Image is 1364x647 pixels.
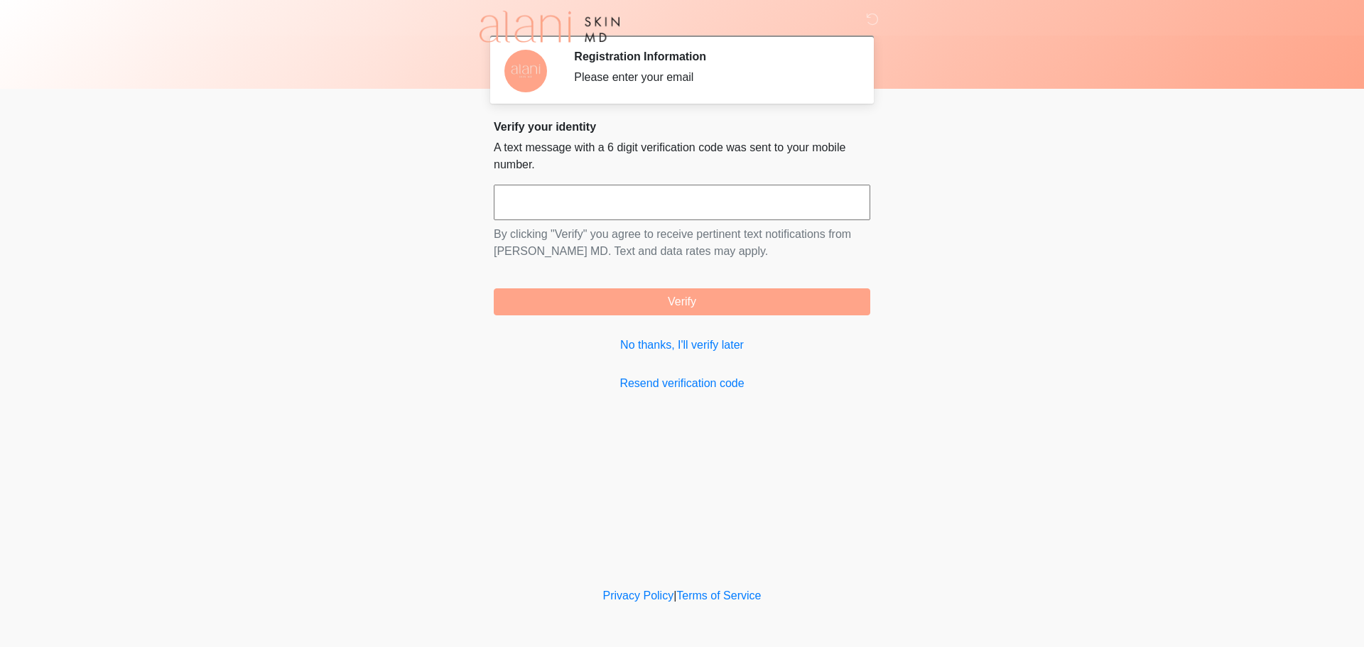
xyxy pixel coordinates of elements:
[603,589,674,602] a: Privacy Policy
[574,50,849,63] h2: Registration Information
[676,589,761,602] a: Terms of Service
[494,288,870,315] button: Verify
[673,589,676,602] a: |
[494,337,870,354] a: No thanks, I'll verify later
[494,375,870,392] a: Resend verification code
[494,139,870,173] p: A text message with a 6 digit verification code was sent to your mobile number.
[480,11,619,43] img: Alani Skin MD Logo
[504,50,547,92] img: Agent Avatar
[494,226,870,260] p: By clicking "Verify" you agree to receive pertinent text notifications from [PERSON_NAME] MD. Tex...
[574,69,849,86] div: Please enter your email
[494,120,870,134] h2: Verify your identity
